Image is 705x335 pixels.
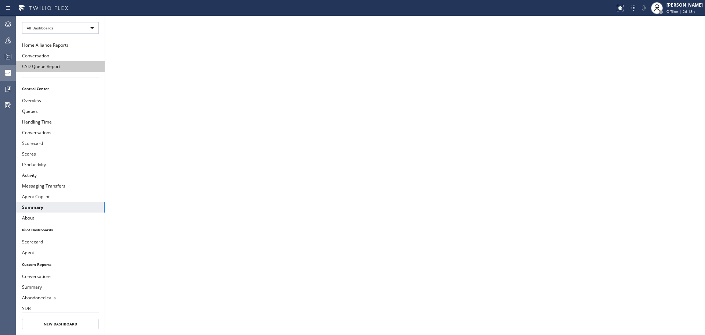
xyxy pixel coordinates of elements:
[16,247,105,258] button: Agent
[666,9,695,14] span: Offline | 2d 18h
[16,95,105,106] button: Overview
[16,213,105,223] button: About
[105,16,705,335] iframe: dashboard_9f6bb337dffe
[16,61,105,72] button: CSD Queue Report
[16,170,105,181] button: Activity
[16,202,105,213] button: Summary
[16,149,105,159] button: Scores
[16,236,105,247] button: Scorecard
[16,40,105,50] button: Home Alliance Reports
[16,84,105,93] li: Control Center
[16,271,105,282] button: Conversations
[16,159,105,170] button: Productivity
[16,106,105,117] button: Queues
[639,3,649,13] button: Mute
[22,319,99,329] button: New Dashboard
[666,2,703,8] div: [PERSON_NAME]
[16,303,105,314] button: SDB
[16,117,105,127] button: Handling Time
[16,260,105,269] li: Custom Reports
[16,282,105,292] button: Summary
[16,191,105,202] button: Agent Copilot
[22,22,99,34] div: All Dashboards
[16,138,105,149] button: Scorecard
[16,292,105,303] button: Abandoned calls
[16,181,105,191] button: Messaging Transfers
[16,50,105,61] button: Conversation
[16,127,105,138] button: Conversations
[16,225,105,235] li: Pilot Dashboards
